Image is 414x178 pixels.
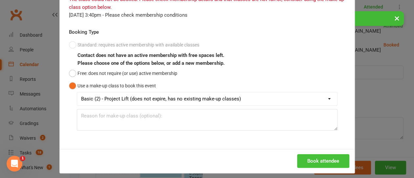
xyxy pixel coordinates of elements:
button: Use a make-up class to book this event [69,80,156,92]
label: Booking Type [69,28,99,36]
button: Book attendee [297,154,349,168]
span: 1 [20,156,25,161]
button: Free: does not require (or use) active membership [69,67,177,80]
b: Contact does not have an active membership with free spaces left. [77,52,224,58]
iframe: Intercom live chat [7,156,22,171]
b: Please choose one of the options below, or add a new membership. [77,60,225,66]
div: [DATE] 3:40pm - Please check membership conditions [69,11,345,19]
